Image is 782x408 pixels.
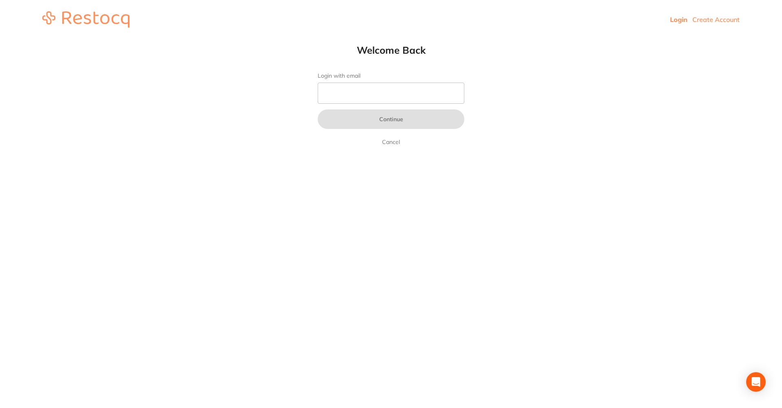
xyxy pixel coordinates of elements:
[692,15,740,24] a: Create Account
[746,372,766,392] div: Open Intercom Messenger
[301,44,481,56] h1: Welcome Back
[42,11,130,28] img: restocq_logo.svg
[318,72,464,79] label: Login with email
[380,137,402,147] a: Cancel
[670,15,688,24] a: Login
[318,109,464,129] button: Continue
